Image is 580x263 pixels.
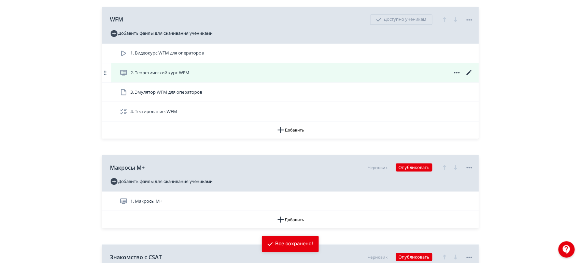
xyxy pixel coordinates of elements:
[110,163,145,171] span: Макросы М+
[396,163,432,171] button: Опубликовать
[102,121,479,138] button: Добавить
[110,28,213,39] button: Добавить файлы для скачивания учениками
[102,191,479,211] div: 1. Макросы М+
[110,15,123,24] span: WFM
[102,102,479,121] div: 4. Тестирование: WFM
[110,253,162,261] span: Знакомство с CSAT
[130,50,204,57] span: 1. Видеокурс WFM для операторов
[396,253,432,261] button: Опубликовать
[368,254,387,260] div: Черновик
[102,63,479,82] div: 2. Теоретический курс WFM
[130,69,189,76] span: 2. Теоретический курс WFM
[370,14,432,25] div: Доступно ученикам
[130,89,202,95] span: 3. Эмулятор WFM для операторов
[102,82,479,102] div: 3. Эмулятор WFM для операторов
[102,44,479,63] div: 1. Видеокурс WFM для операторов
[130,108,177,115] span: 4. Тестирование: WFM
[368,164,387,170] div: Черновик
[275,241,313,247] div: Все сохранено!
[102,211,479,228] button: Добавить
[110,176,213,187] button: Добавить файлы для скачивания учениками
[130,198,162,204] span: 1. Макросы М+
